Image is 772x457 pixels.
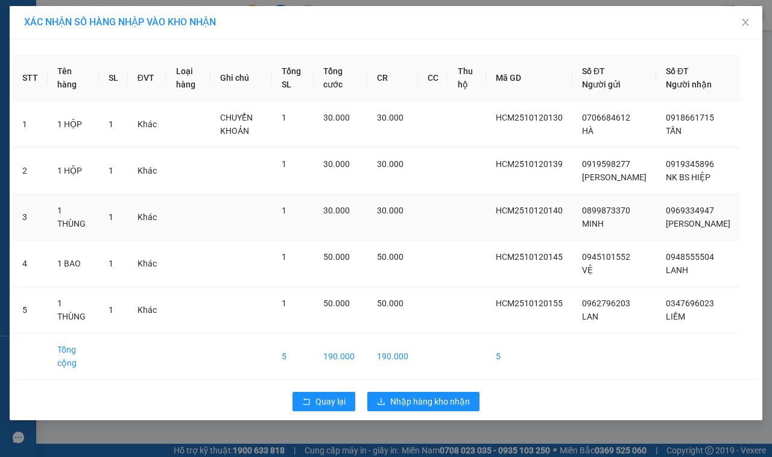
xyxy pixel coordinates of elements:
span: 0918661715 [666,113,714,122]
span: 30.000 [377,159,403,169]
span: CHUYỂN KHOẢN [220,113,253,136]
td: 5 [13,287,48,333]
span: 50.000 [323,298,350,308]
span: HCM2510120140 [496,206,563,215]
span: 0948555504 [666,252,714,262]
th: Ghi chú [210,55,271,101]
td: Khác [128,287,166,333]
span: 50.000 [377,298,403,308]
span: 1 [109,119,113,129]
span: TẤN [666,126,682,136]
span: HÀ [582,126,593,136]
span: 30.000 [377,113,403,122]
span: 1 [282,159,286,169]
span: HCM2510120130 [496,113,563,122]
td: Khác [128,101,166,148]
span: 0945101552 [582,252,630,262]
span: 1 [282,252,286,262]
td: 5 [272,333,314,380]
span: 1 [282,113,286,122]
span: 30.000 [377,206,403,215]
span: NK BS HIỆP [666,172,710,182]
td: 4 [13,241,48,287]
span: 0347696023 [666,298,714,308]
th: Loại hàng [166,55,210,101]
span: 1 [282,206,286,215]
span: Người nhận [666,80,712,89]
th: Tên hàng [48,55,99,101]
span: download [377,397,385,407]
th: Tổng SL [272,55,314,101]
span: Quay lại [315,395,346,408]
span: rollback [302,397,311,407]
span: 0899873370 [582,206,630,215]
td: 1 THÙNG [48,194,99,241]
span: 0919598277 [582,159,630,169]
td: Khác [128,241,166,287]
button: Close [729,6,762,40]
th: Mã GD [486,55,572,101]
span: 1 [282,298,286,308]
span: LAN [582,312,598,321]
span: 0962796203 [582,298,630,308]
span: 1 [109,305,113,315]
td: 1 THÙNG [48,287,99,333]
th: CC [418,55,448,101]
span: HCM2510120145 [496,252,563,262]
td: 1 HỘP [48,148,99,194]
span: 50.000 [323,252,350,262]
span: 0919345896 [666,159,714,169]
span: LIỀM [666,312,685,321]
span: 0969334947 [666,206,714,215]
td: 3 [13,194,48,241]
td: 190.000 [367,333,418,380]
th: STT [13,55,48,101]
td: 2 [13,148,48,194]
span: close [741,17,750,27]
td: 1 BAO [48,241,99,287]
span: HCM2510120155 [496,298,563,308]
span: Số ĐT [666,66,689,76]
td: 1 [13,101,48,148]
span: Người gửi [582,80,621,89]
th: ĐVT [128,55,166,101]
span: HCM2510120139 [496,159,563,169]
span: XÁC NHẬN SỐ HÀNG NHẬP VÀO KHO NHẬN [24,16,216,28]
span: LANH [666,265,688,275]
td: Khác [128,148,166,194]
span: [PERSON_NAME] [666,219,730,228]
span: 0706684612 [582,113,630,122]
th: SL [99,55,128,101]
td: 5 [486,333,572,380]
td: Khác [128,194,166,241]
span: Số ĐT [582,66,605,76]
span: MINH [582,219,604,228]
span: Nhập hàng kho nhận [390,395,470,408]
span: 30.000 [323,206,350,215]
th: CR [367,55,418,101]
span: [PERSON_NAME] [582,172,647,182]
button: rollbackQuay lại [293,392,355,411]
span: 30.000 [323,159,350,169]
td: 190.000 [314,333,367,380]
td: 1 HỘP [48,101,99,148]
th: Thu hộ [448,55,486,101]
span: 1 [109,259,113,268]
span: 30.000 [323,113,350,122]
span: VỆ [582,265,593,275]
th: Tổng cước [314,55,367,101]
td: Tổng cộng [48,333,99,380]
span: 1 [109,212,113,222]
span: 1 [109,166,113,175]
button: downloadNhập hàng kho nhận [367,392,479,411]
span: 50.000 [377,252,403,262]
